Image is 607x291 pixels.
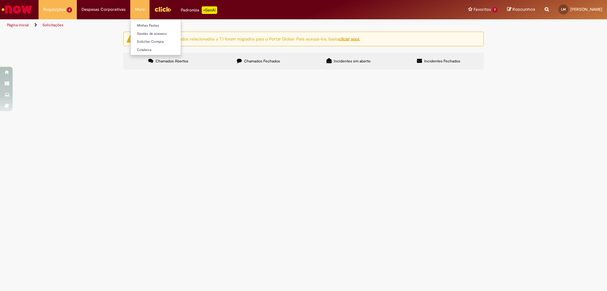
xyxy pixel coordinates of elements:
span: Rascunhos [512,6,535,12]
ul: More [130,19,181,55]
a: Colabora [131,47,200,54]
span: Incidentes Fechados [424,59,460,64]
p: +GenAi [202,6,217,14]
img: ServiceNow [1,3,33,16]
a: Solicitações [42,22,64,28]
div: Padroniza [181,6,217,14]
span: LM [561,7,566,11]
a: Minhas Pastas [131,22,200,29]
a: clicar aqui. [339,36,360,41]
a: Página inicial [7,22,29,28]
span: [PERSON_NAME] [570,7,602,12]
a: Solicitar Compra [131,38,200,45]
span: Favoritos [474,6,491,13]
ng-bind-html: Atenção: alguns chamados relacionados a T.I foram migrados para o Portal Global. Para acessá-los,... [136,36,360,41]
span: Chamados Fechados [244,59,280,64]
img: click_logo_yellow_360x200.png [154,4,171,14]
span: 3 [67,7,72,13]
span: Chamados Abertos [156,59,188,64]
span: Incidentes em aberto [334,59,371,64]
span: Requisições [43,6,65,13]
ul: Trilhas de página [5,19,400,31]
span: More [135,6,145,13]
a: Rascunhos [507,7,535,13]
span: 7 [492,7,498,13]
span: Despesas Corporativas [82,6,126,13]
a: Gestão de acessos [131,30,200,37]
